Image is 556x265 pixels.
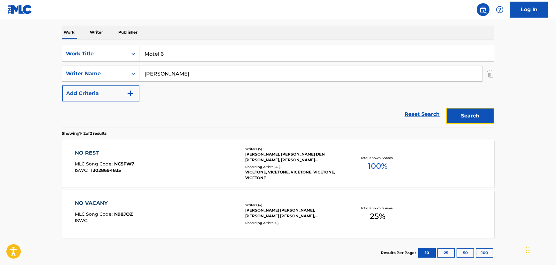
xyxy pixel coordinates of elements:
[117,26,140,39] p: Publisher
[62,46,494,127] form: Search Form
[75,167,90,173] span: ISWC :
[66,50,124,58] div: Work Title
[524,234,556,265] iframe: Chat Widget
[437,248,455,258] button: 25
[62,140,494,188] a: NO RESTMLC Song Code:NC5FW7ISWC:T3028694835Writers (5)[PERSON_NAME], [PERSON_NAME] DEN [PERSON_NA...
[245,165,342,169] div: Recording Artists ( 48 )
[245,203,342,207] div: Writers ( 4 )
[75,161,114,167] span: MLC Song Code :
[62,131,107,136] p: Showing 1 - 2 of 2 results
[446,108,494,124] button: Search
[479,6,487,13] img: search
[62,26,77,39] p: Work
[88,26,105,39] p: Writer
[66,70,124,77] div: Writer Name
[114,211,133,217] span: N98JOZ
[114,161,134,167] span: NC5FW7
[245,147,342,151] div: Writers ( 5 )
[62,85,139,101] button: Add Criteria
[8,5,32,14] img: MLC Logo
[496,6,504,13] img: help
[245,169,342,181] div: VICETONE, VICETONE, VICETONE, VICETONE, VICETONE
[90,167,121,173] span: T3028694835
[245,221,342,225] div: Recording Artists ( 0 )
[75,218,90,223] span: ISWC :
[370,211,385,222] span: 25 %
[476,248,493,258] button: 100
[75,211,114,217] span: MLC Song Code :
[487,66,494,82] img: Delete Criterion
[402,107,443,121] a: Reset Search
[245,151,342,163] div: [PERSON_NAME], [PERSON_NAME] DEN [PERSON_NAME], [PERSON_NAME] [PERSON_NAME], [PERSON_NAME]
[510,2,548,18] a: Log In
[418,248,436,258] button: 10
[381,250,418,256] p: Results Per Page:
[526,241,530,260] div: Drag
[361,206,395,211] p: Total Known Shares:
[62,190,494,238] a: NO VACANYMLC Song Code:N98JOZISWC:Writers (4)[PERSON_NAME] [PERSON_NAME], [PERSON_NAME] [PERSON_N...
[457,248,474,258] button: 50
[493,3,506,16] div: Help
[127,90,134,97] img: 9d2ae6d4665cec9f34b9.svg
[245,207,342,219] div: [PERSON_NAME] [PERSON_NAME], [PERSON_NAME] [PERSON_NAME], [PERSON_NAME] [PERSON_NAME]
[477,3,489,16] a: Public Search
[75,149,134,157] div: NO REST
[368,160,388,172] span: 100 %
[75,199,133,207] div: NO VACANY
[361,156,395,160] p: Total Known Shares:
